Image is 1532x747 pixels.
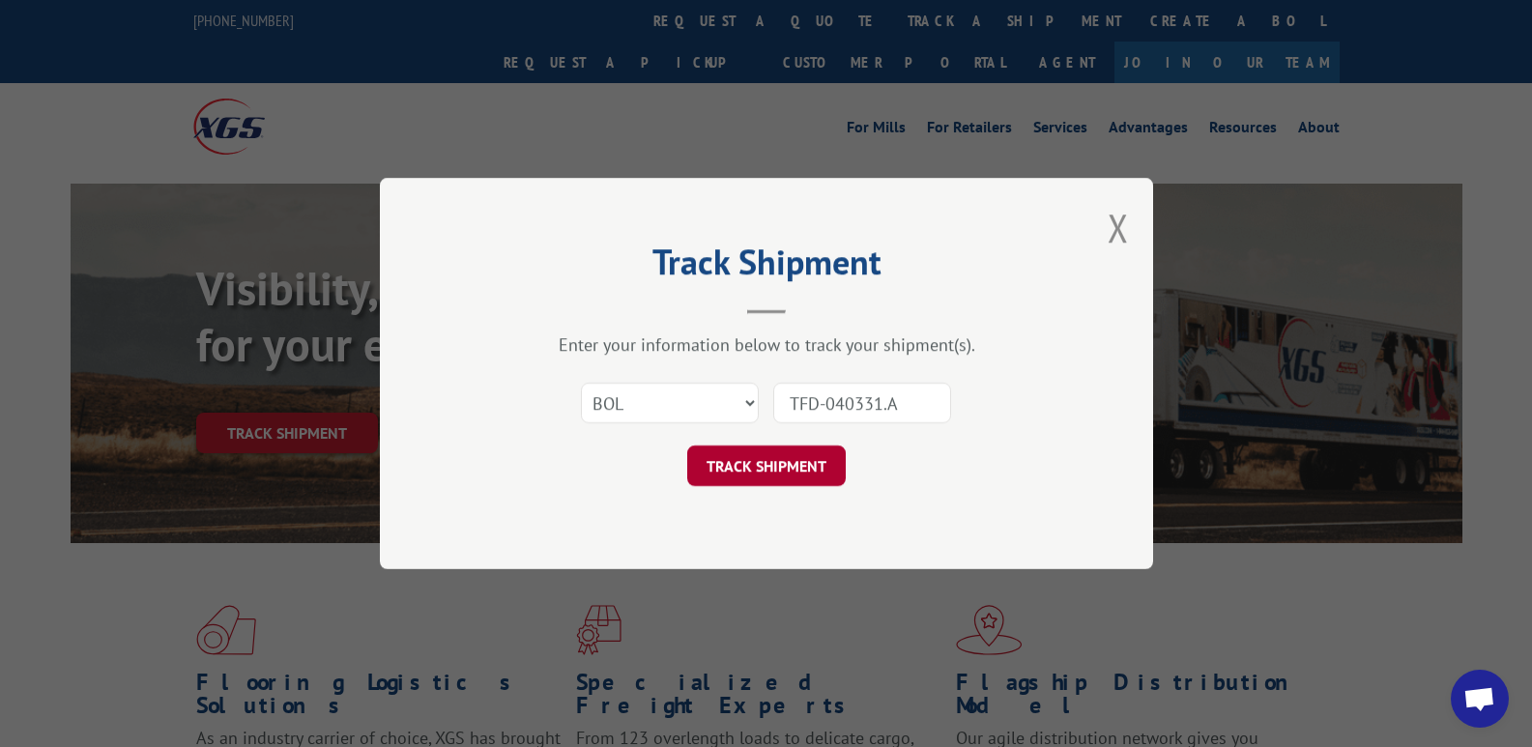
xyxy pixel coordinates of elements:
[477,248,1056,285] h2: Track Shipment
[773,383,951,423] input: Number(s)
[1108,202,1129,253] button: Close modal
[687,445,846,486] button: TRACK SHIPMENT
[1451,670,1509,728] div: Open chat
[477,333,1056,356] div: Enter your information below to track your shipment(s).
